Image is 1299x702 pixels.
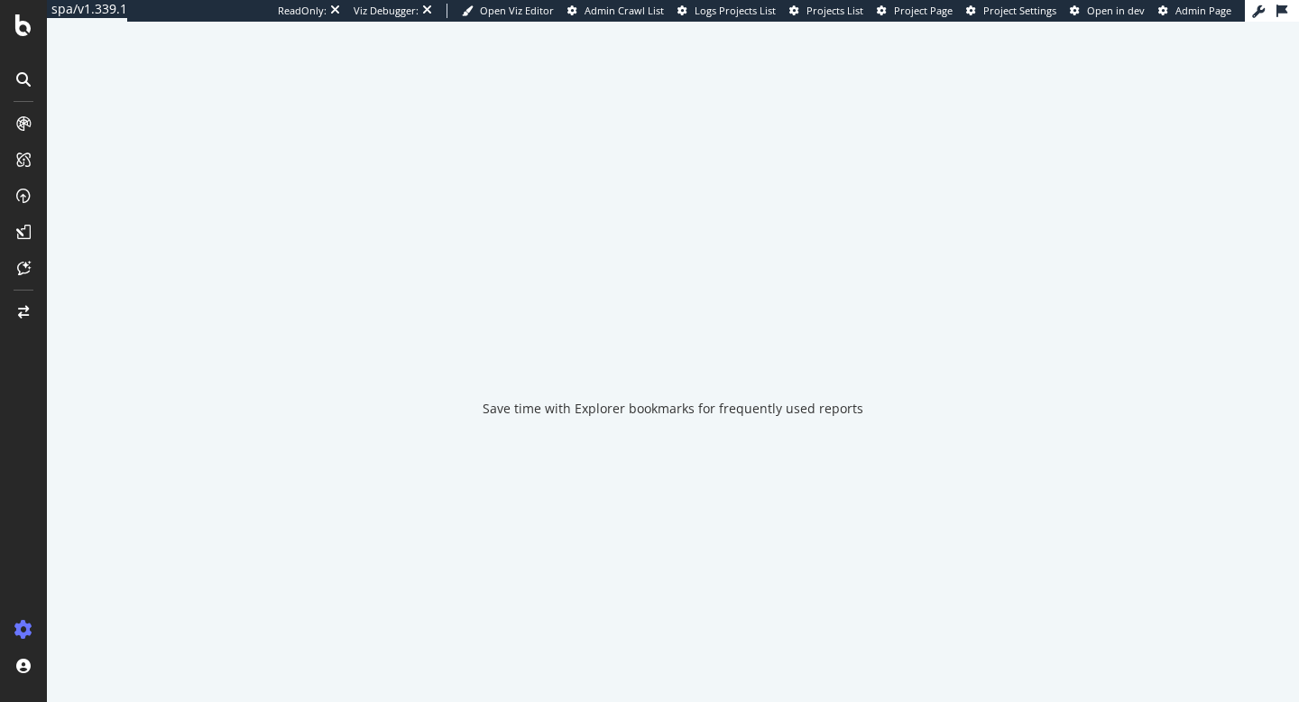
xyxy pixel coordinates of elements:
div: Save time with Explorer bookmarks for frequently used reports [483,400,863,418]
span: Admin Crawl List [585,4,664,17]
span: Admin Page [1175,4,1231,17]
a: Admin Crawl List [567,4,664,18]
div: Viz Debugger: [354,4,419,18]
a: Logs Projects List [677,4,776,18]
a: Project Settings [966,4,1056,18]
span: Open Viz Editor [480,4,554,17]
div: ReadOnly: [278,4,327,18]
span: Project Settings [983,4,1056,17]
a: Projects List [789,4,863,18]
span: Project Page [894,4,953,17]
a: Project Page [877,4,953,18]
span: Projects List [806,4,863,17]
a: Open Viz Editor [462,4,554,18]
div: animation [608,306,738,371]
a: Admin Page [1158,4,1231,18]
a: Open in dev [1070,4,1145,18]
span: Logs Projects List [695,4,776,17]
span: Open in dev [1087,4,1145,17]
